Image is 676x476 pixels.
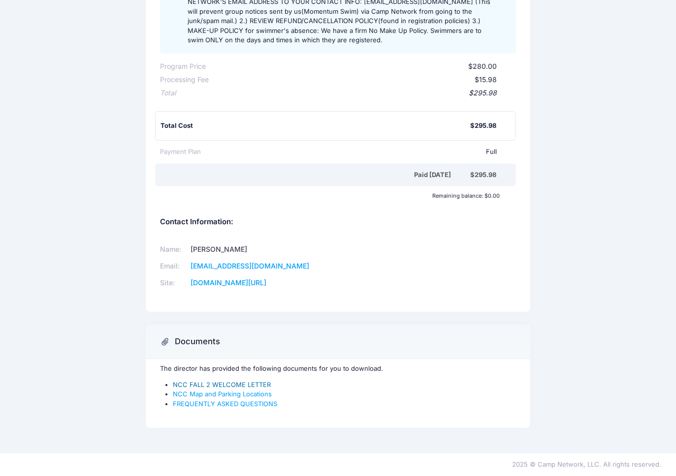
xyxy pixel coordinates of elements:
[162,170,470,180] div: Paid [DATE]
[470,170,496,180] div: $295.98
[191,278,266,287] a: [DOMAIN_NAME][URL]
[160,258,188,274] td: Email:
[209,75,497,85] div: $15.98
[173,400,277,408] a: FREQUENTLY ASKED QUESTIONS
[201,147,497,157] div: Full
[468,62,497,70] span: $280.00
[188,241,325,258] td: [PERSON_NAME]
[173,381,271,388] a: NCC FALL 2 WELCOME LETTER
[155,193,505,199] div: Remaining balance: $0.00
[176,88,497,98] div: $295.98
[470,121,496,131] div: $295.98
[512,460,661,468] span: 2025 © Camp Network, LLC. All rights reserved.
[160,274,188,291] td: Site:
[160,241,188,258] td: Name:
[160,75,209,85] div: Processing Fee
[160,218,516,227] h5: Contact Information:
[160,61,206,72] div: Program Price
[160,88,176,98] div: Total
[160,364,516,374] p: The director has provided the following documents for you to download.
[175,337,220,347] h3: Documents
[191,262,309,270] a: [EMAIL_ADDRESS][DOMAIN_NAME]
[173,390,272,398] a: NCC Map and Parking Locations
[160,147,201,157] div: Payment Plan
[161,121,470,131] div: Total Cost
